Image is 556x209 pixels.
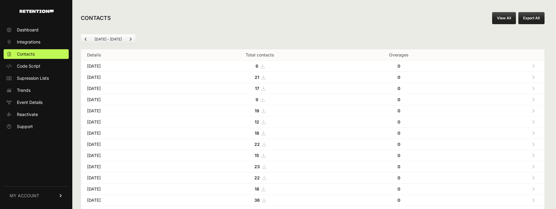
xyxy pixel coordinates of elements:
strong: 22 [254,142,260,147]
strong: 0 [397,75,400,80]
span: Support [17,124,33,130]
strong: 19 [255,108,259,113]
td: [DATE] [81,195,182,206]
a: Reactivate [4,110,69,119]
a: Code Script [4,61,69,71]
td: [DATE] [81,184,182,195]
strong: 22 [254,175,260,180]
button: Export All [518,12,545,24]
td: [DATE] [81,72,182,83]
td: [DATE] [81,172,182,184]
a: Supression Lists [4,73,69,83]
a: 18 [255,130,265,136]
a: 6 [256,63,264,69]
strong: 0 [397,198,400,203]
td: [DATE] [81,139,182,150]
td: [DATE] [81,94,182,105]
a: 36 [254,198,266,203]
span: Code Script [17,63,40,69]
strong: 12 [255,119,259,124]
h2: CONTACTS [81,14,111,22]
strong: 18 [255,130,259,136]
strong: 0 [397,164,400,169]
strong: 0 [397,63,400,69]
td: [DATE] [81,83,182,94]
span: Integrations [17,39,40,45]
strong: 0 [397,142,400,147]
strong: 0 [397,153,400,158]
a: 23 [254,164,266,169]
strong: 18 [255,186,259,191]
a: Contacts [4,49,69,59]
td: [DATE] [81,128,182,139]
strong: 0 [397,86,400,91]
span: Supression Lists [17,75,49,81]
strong: 17 [255,86,259,91]
a: Dashboard [4,25,69,35]
a: 22 [254,142,266,147]
span: Trends [17,87,30,93]
strong: 36 [254,198,260,203]
strong: 0 [397,97,400,102]
strong: 15 [255,153,259,158]
a: Next [126,34,135,44]
span: Reactivate [17,111,38,117]
th: Details [81,50,182,61]
span: Event Details [17,99,42,105]
strong: 9 [256,97,258,102]
a: Event Details [4,98,69,107]
a: View All [492,12,516,24]
strong: 0 [397,119,400,124]
strong: 0 [397,108,400,113]
th: Overages [338,50,460,61]
a: 15 [255,153,265,158]
a: 21 [255,75,265,80]
a: MY ACCOUNT [4,186,69,205]
a: 9 [256,97,264,102]
a: 18 [255,186,265,191]
th: Total contacts [182,50,338,61]
li: [DATE] - [DATE] [91,37,125,42]
a: 12 [255,119,265,124]
strong: 6 [256,63,258,69]
strong: 23 [254,164,260,169]
a: Trends [4,85,69,95]
strong: 0 [397,175,400,180]
td: [DATE] [81,105,182,117]
strong: 0 [397,130,400,136]
td: [DATE] [81,117,182,128]
strong: 21 [255,75,259,80]
strong: 0 [397,186,400,191]
a: 19 [255,108,265,113]
img: Retention.com [20,10,54,13]
td: [DATE] [81,61,182,72]
a: Integrations [4,37,69,47]
a: 17 [255,86,265,91]
span: Dashboard [17,27,39,33]
span: MY ACCOUNT [10,193,39,199]
a: 22 [254,175,266,180]
a: Support [4,122,69,131]
a: Previous [81,34,91,44]
span: Contacts [17,51,35,57]
td: [DATE] [81,150,182,161]
td: [DATE] [81,161,182,172]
